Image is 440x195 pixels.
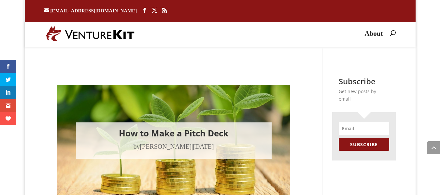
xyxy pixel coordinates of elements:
[86,129,262,141] h1: How to Make a Pitch Deck
[140,143,192,150] a: [PERSON_NAME]
[339,77,389,86] h2: Subscribe
[44,8,137,13] a: [EMAIL_ADDRESS][DOMAIN_NAME]
[339,88,389,103] p: Get new posts by email
[46,26,135,41] img: VentureKit
[193,143,214,150] span: [DATE]
[86,141,262,152] p: by |
[350,141,378,147] span: SUBSCRIBE
[364,31,383,42] a: About
[339,138,389,151] button: SUBSCRIBE
[339,122,389,135] input: Email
